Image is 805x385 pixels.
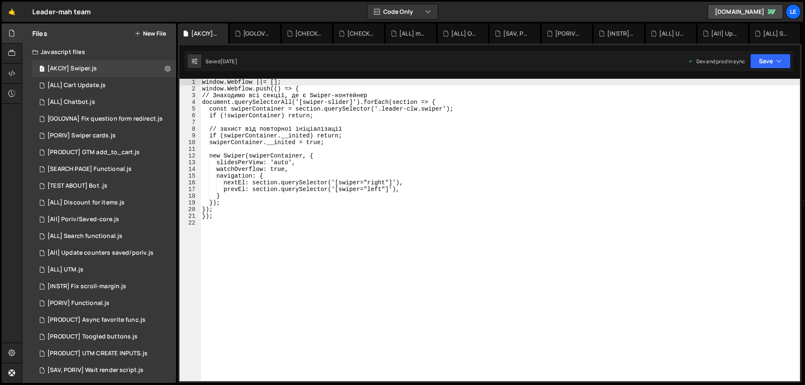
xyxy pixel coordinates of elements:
[39,66,44,73] span: 1
[47,165,132,173] div: [SEARCH PAGE] Functional.js
[32,194,176,211] div: 16298/45418.js
[32,362,176,379] div: 16298/45691.js
[179,220,201,226] div: 22
[179,193,201,199] div: 18
[179,199,201,206] div: 19
[47,115,163,123] div: [GOLOVNA] Fix question form redirect.js
[179,112,201,119] div: 6
[32,127,176,144] div: 16298/47573.js
[179,139,201,146] div: 10
[32,312,176,328] div: 16298/45626.js
[711,29,738,38] div: [All] Update counters saved/poriv.js
[688,58,745,65] div: Dev and prod in sync
[179,99,201,106] div: 4
[205,58,237,65] div: Saved
[32,94,176,111] div: 16298/47738.js
[179,132,201,139] div: 9
[32,211,176,228] div: 16298/45501.js
[47,283,126,290] div: [INSTR] Fix scroll-margin.js
[179,179,201,186] div: 16
[179,106,201,112] div: 5
[47,98,95,106] div: [ALL] Chatbot.js
[32,178,176,194] div: 16298/47899.js
[786,4,801,19] a: Le
[47,333,138,341] div: [PRODUCT] Toogled buttons.js
[179,79,201,85] div: 1
[32,144,176,161] div: 16298/46885.js
[32,345,176,362] div: 16298/45326.js
[47,350,148,357] div: [PRODUCT] UTM CREATE INPUTS.js
[179,152,201,159] div: 12
[32,245,176,261] div: 16298/45502.js
[295,29,322,38] div: [CHECKOUT] GTAG only for checkout.js
[607,29,634,38] div: [INSTR] Fix scroll-margin.js
[367,4,438,19] button: Code Only
[503,29,530,38] div: [SAV, PORIV] Wait render script.js
[179,213,201,220] div: 21
[179,159,201,166] div: 13
[179,126,201,132] div: 8
[32,278,176,295] div: 16298/46217.js
[47,300,109,307] div: [PORIV] Functional.js
[47,249,153,257] div: [All] Update counters saved/poriv.js
[179,206,201,213] div: 20
[659,29,686,38] div: [ALL] UTM.js
[47,65,97,72] div: [AKCIY] Swiper.js
[47,182,107,190] div: [TEST ABOUT] Bot .js
[47,199,125,207] div: [ALL] Discount for items.js
[399,29,426,38] div: [ALL] modal.js
[179,85,201,92] div: 2
[179,166,201,173] div: 14
[750,54,791,69] button: Save
[47,149,140,156] div: [PRODUCT] GTM add_to_cart.js
[763,29,790,38] div: [ALL] Search functional.js
[47,132,116,140] div: [PORIV] Swiper cards.js
[32,295,176,312] div: 16298/45506.js
[32,60,176,77] div: 16298/48209.js
[47,82,106,89] div: [ALL] Cart Update.js
[135,30,166,37] button: New File
[32,261,176,278] div: 16298/45324.js
[179,146,201,152] div: 11
[179,186,201,193] div: 17
[555,29,582,38] div: [PORIV] Functional.js
[47,216,119,223] div: [All] Poriv/Saved-core.js
[221,58,237,65] div: [DATE]
[47,367,143,374] div: [SAV, PORIV] Wait render script.js
[708,4,783,19] a: [DOMAIN_NAME]
[243,29,270,38] div: [GOLOVNA] FAQ.js
[32,7,91,17] div: Leader-mah team
[32,228,176,245] div: 16298/46290.js
[2,2,22,22] a: 🤙
[47,266,83,274] div: [ALL] UTM.js
[47,233,122,240] div: [ALL] Search functional.js
[191,29,218,38] div: [AKCIY] Swiper.js
[22,44,176,60] div: Javascript files
[179,173,201,179] div: 15
[47,316,145,324] div: [PRODUCT] Async favorite func.js
[32,328,176,345] div: 16298/45504.js
[179,119,201,126] div: 7
[347,29,374,38] div: [CHECKOUT] Discount for checkout.js
[32,77,176,94] div: 16298/44467.js
[32,161,176,178] div: 16298/46356.js
[179,92,201,99] div: 3
[451,29,478,38] div: [ALL] Overlay for catalog.js
[32,111,179,127] div: 16298/46371.js
[32,29,47,38] h2: Files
